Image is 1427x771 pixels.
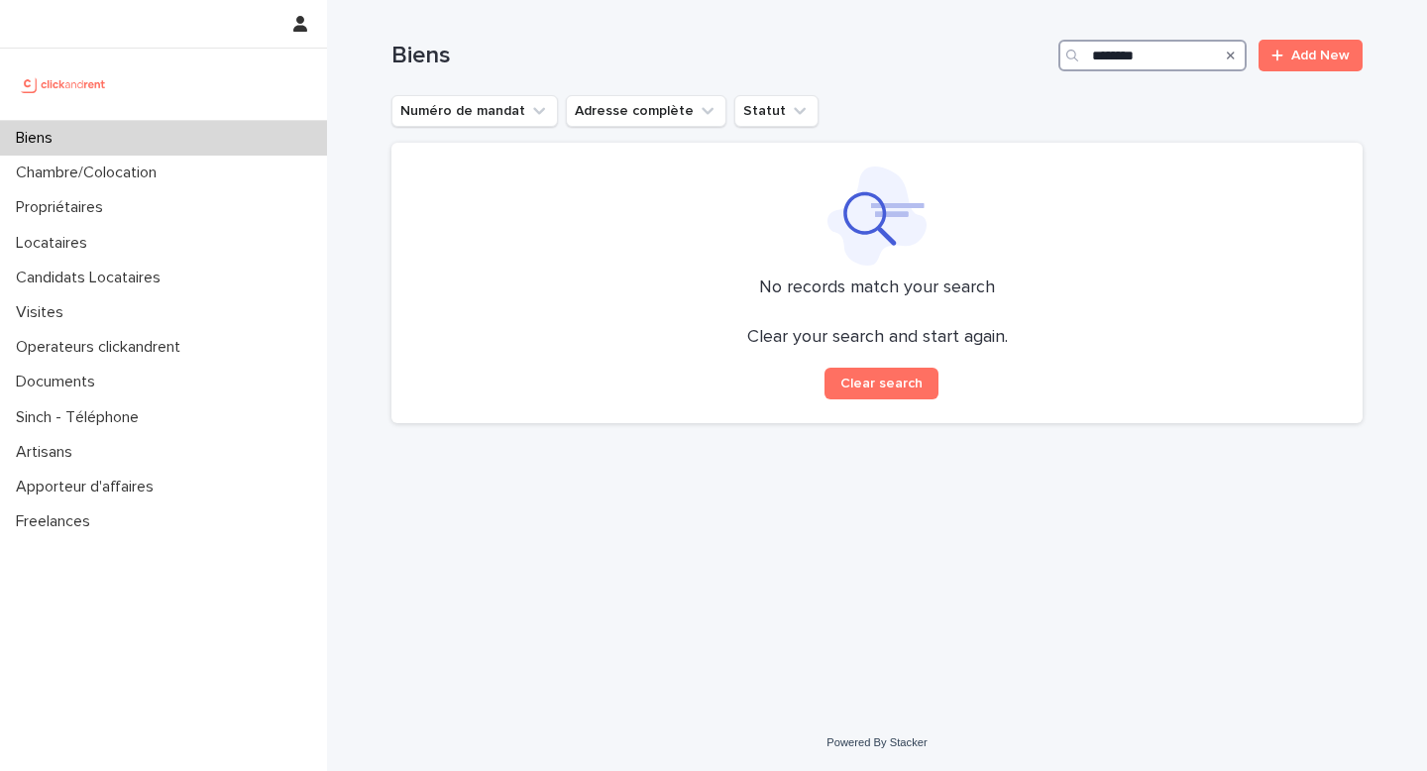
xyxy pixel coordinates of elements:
p: Locataires [8,234,103,253]
h1: Biens [391,42,1050,70]
p: No records match your search [415,277,1339,299]
button: Clear search [824,368,938,399]
span: Add New [1291,49,1350,62]
button: Adresse complète [566,95,726,127]
p: Freelances [8,512,106,531]
p: Apporteur d'affaires [8,478,169,496]
a: Add New [1259,40,1363,71]
span: Clear search [840,377,923,390]
button: Numéro de mandat [391,95,558,127]
img: UCB0brd3T0yccxBKYDjQ [16,64,112,104]
p: Visites [8,303,79,322]
p: Chambre/Colocation [8,164,172,182]
p: Propriétaires [8,198,119,217]
button: Statut [734,95,819,127]
p: Biens [8,129,68,148]
p: Operateurs clickandrent [8,338,196,357]
p: Sinch - Téléphone [8,408,155,427]
p: Clear your search and start again. [747,327,1008,349]
a: Powered By Stacker [826,736,927,748]
p: Artisans [8,443,88,462]
p: Candidats Locataires [8,269,176,287]
p: Documents [8,373,111,391]
input: Search [1058,40,1247,71]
